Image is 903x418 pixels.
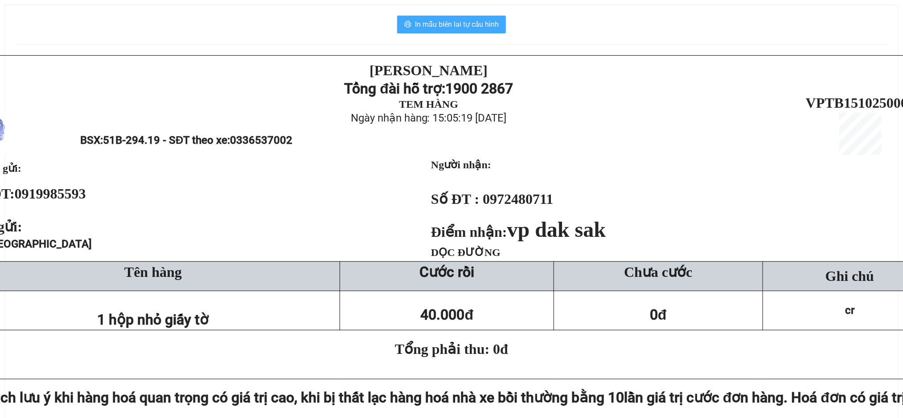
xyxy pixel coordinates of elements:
span: Ngày nhận hàng: 15:05:19 [DATE] [351,112,507,124]
span: cr [845,304,854,317]
span: 40.000đ [421,306,474,323]
strong: Tổng đài hỗ trợ: [344,80,445,97]
span: printer [404,20,411,29]
span: BSX: [80,134,292,146]
span: Tổng phải thu: 0đ [395,341,508,357]
strong: [PERSON_NAME] [369,62,488,78]
span: Tên hàng [124,264,182,280]
span: 0336537002 [230,134,293,146]
span: 0972480711 [483,191,553,207]
span: 0đ [650,306,667,323]
span: Ghi chú [825,268,874,284]
span: Chưa cước [624,264,692,280]
span: In mẫu biên lai tự cấu hình [415,19,499,30]
strong: Người nhận: [431,159,491,170]
span: 0919985593 [15,186,86,202]
button: printerIn mẫu biên lai tự cấu hình [397,16,506,33]
strong: TEM HÀNG [399,98,458,110]
span: 1 hộp nhỏ giấy tờ [97,311,209,328]
strong: Điểm nhận: [431,224,606,240]
strong: 1900 2867 [445,80,513,97]
span: vp dak sak [507,218,606,241]
strong: Số ĐT : [431,191,479,207]
strong: Cước rồi [419,264,474,280]
span: DỌC ĐƯỜNG [431,247,501,258]
span: 51B-294.19 - SĐT theo xe: [103,134,292,146]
